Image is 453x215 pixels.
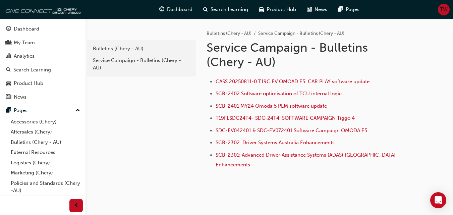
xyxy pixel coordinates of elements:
span: Pages [346,6,359,13]
span: Product Hub [267,6,296,13]
a: Aftersales (Chery) [8,127,83,137]
a: search-iconSearch Learning [198,3,253,16]
a: News [3,91,83,103]
a: My Team [3,37,83,49]
a: Bulletins (Chery - AU) [90,43,193,55]
span: guage-icon [6,26,11,32]
a: Dashboard [3,23,83,35]
span: search-icon [6,67,11,73]
div: Product Hub [14,79,43,87]
span: car-icon [259,5,264,14]
a: Search Learning [3,64,83,76]
span: people-icon [6,40,11,46]
a: Technical Hub Workshop information [8,196,83,214]
span: pages-icon [338,5,343,14]
a: guage-iconDashboard [154,3,198,16]
span: TW [440,6,448,13]
a: CASS 20250811-0 T19C EV OMOAD E5 CAR PLAY software update [216,78,370,85]
span: news-icon [307,5,312,14]
span: chart-icon [6,53,11,59]
a: SCB-2401 MY24 Omoda 5 PLM software update [216,103,327,109]
button: Pages [3,104,83,117]
div: Pages [14,107,27,114]
h1: Service Campaign - Bulletins (Chery - AU) [207,40,402,69]
a: Accessories (Chery) [8,117,83,127]
button: DashboardMy TeamAnalyticsSearch LearningProduct HubNews [3,21,83,104]
a: T19FLSDC24T4- SDC-24T4: SOFTWARE CAMPAIGN Tiggo 4 [216,115,355,121]
a: SCB-2301: Advanced Driver Assistance Systems (ADAS) [GEOGRAPHIC_DATA] Enhancements [216,152,397,168]
li: Service Campaign - Bulletins (Chery - AU) [258,30,344,38]
div: Analytics [14,52,35,60]
a: Service Campaign - Bulletins (Chery - AU) [90,55,193,74]
button: TW [438,4,450,15]
div: Search Learning [13,66,51,74]
a: Product Hub [3,77,83,90]
div: Bulletins (Chery - AU) [93,45,190,53]
span: Dashboard [167,6,192,13]
a: news-iconNews [301,3,333,16]
a: pages-iconPages [333,3,365,16]
div: Service Campaign - Bulletins (Chery - AU) [93,57,190,72]
a: SCB-2302: Driver Systems Australia Enhancements [216,140,335,146]
a: Policies and Standards (Chery -AU) [8,178,83,196]
span: guage-icon [159,5,164,14]
div: Dashboard [14,25,39,33]
div: News [14,93,26,101]
a: Analytics [3,50,83,62]
a: SCB-2402 Software optimisation of TCU internal logic [216,91,342,97]
img: oneconnect [3,3,80,16]
span: prev-icon [74,202,79,210]
span: pages-icon [6,108,11,114]
span: up-icon [75,106,80,115]
div: Open Intercom Messenger [430,192,446,208]
div: My Team [14,39,35,47]
a: External Resources [8,147,83,158]
a: Bulletins (Chery - AU) [8,137,83,148]
a: Marketing (Chery) [8,168,83,178]
a: Bulletins (Chery - AU) [207,31,251,36]
span: Search Learning [211,6,248,13]
span: news-icon [6,94,11,100]
a: Logistics (Chery) [8,158,83,168]
span: search-icon [203,5,208,14]
a: car-iconProduct Hub [253,3,301,16]
span: car-icon [6,80,11,87]
span: News [315,6,327,13]
a: SDC-EV042401 & SDC-EV072401 Software Campaign OMODA E5 [216,127,367,133]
